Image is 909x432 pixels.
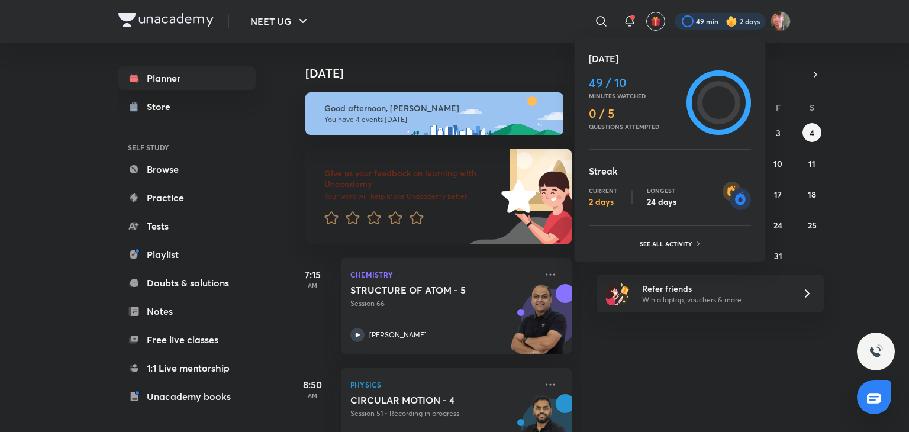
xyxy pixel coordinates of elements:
[589,164,751,178] h5: Streak
[589,51,751,66] h5: [DATE]
[647,187,676,194] p: Longest
[589,107,682,121] h4: 0 / 5
[589,76,682,90] h4: 49 / 10
[723,182,751,210] img: streak
[647,196,676,207] p: 24 days
[589,123,682,130] p: Questions attempted
[589,196,617,207] p: 2 days
[640,240,695,247] p: See all activity
[589,187,617,194] p: Current
[589,92,682,99] p: Minutes watched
